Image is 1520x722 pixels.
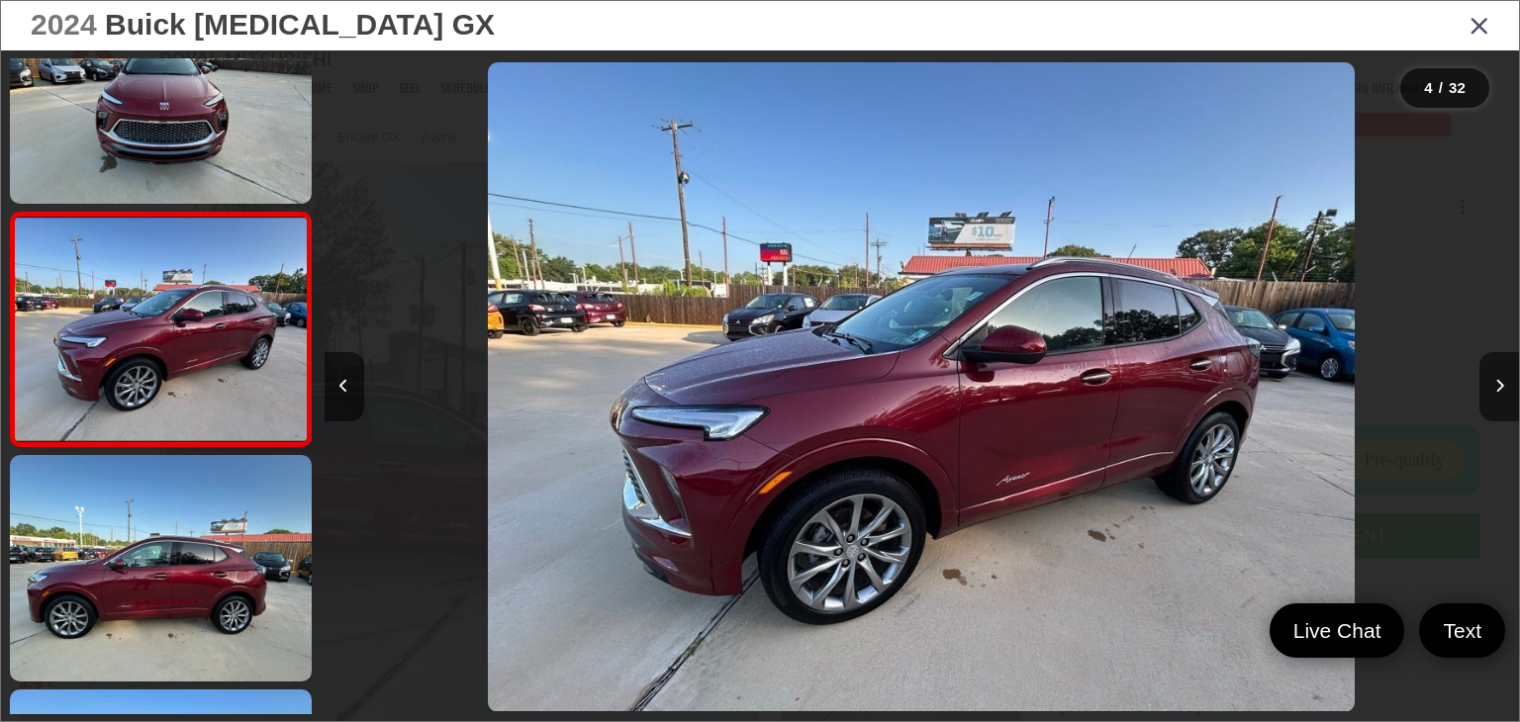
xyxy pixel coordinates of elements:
[105,8,495,41] span: Buick [MEDICAL_DATA] GX
[31,8,97,41] span: 2024
[1433,617,1491,644] span: Text
[1437,81,1445,95] span: /
[1449,79,1466,96] span: 32
[1270,603,1405,658] a: Live Chat
[488,62,1355,712] img: 2024 Buick Encore GX Avenir
[7,453,315,683] img: 2024 Buick Encore GX Avenir
[324,62,1518,712] div: 2024 Buick Encore GX Avenir 3
[1424,79,1432,96] span: 4
[1479,352,1519,421] button: Next image
[325,352,364,421] button: Previous image
[1283,617,1391,644] span: Live Chat
[12,218,310,441] img: 2024 Buick Encore GX Avenir
[1419,603,1505,658] a: Text
[1470,12,1489,38] i: Close gallery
